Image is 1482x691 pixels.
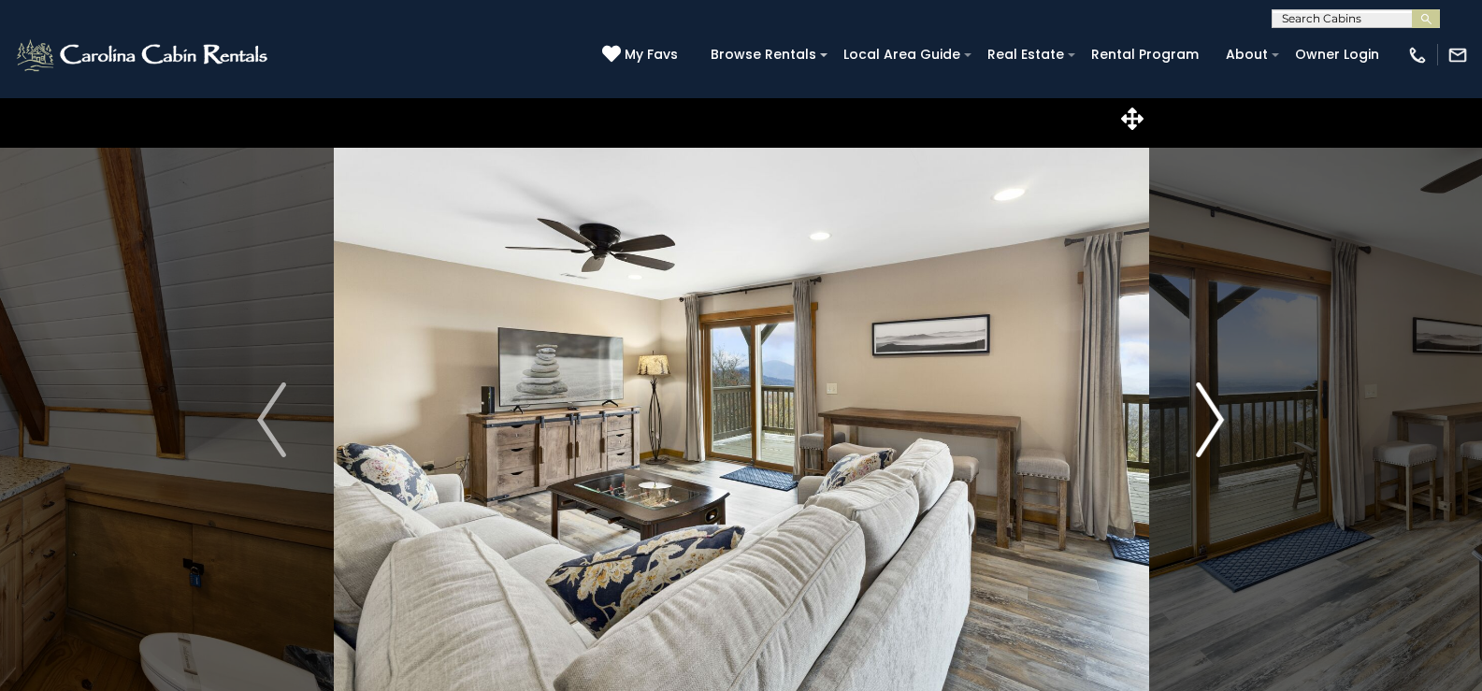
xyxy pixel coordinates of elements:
[1407,45,1428,65] img: phone-regular-white.png
[701,40,826,69] a: Browse Rentals
[1196,382,1224,457] img: arrow
[257,382,285,457] img: arrow
[1082,40,1208,69] a: Rental Program
[14,36,273,74] img: White-1-2.png
[1286,40,1388,69] a: Owner Login
[1447,45,1468,65] img: mail-regular-white.png
[834,40,970,69] a: Local Area Guide
[625,45,678,65] span: My Favs
[602,45,683,65] a: My Favs
[978,40,1073,69] a: Real Estate
[1216,40,1277,69] a: About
